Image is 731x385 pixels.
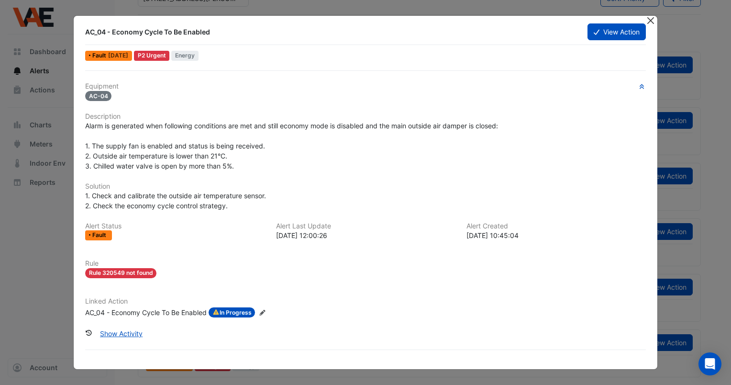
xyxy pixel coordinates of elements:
[209,307,255,318] span: In Progress
[85,192,266,210] span: 1. Check and calibrate the outside air temperature sensor. 2. Check the economy cycle control str...
[134,51,170,61] div: P2 Urgent
[92,53,108,58] span: Fault
[85,260,646,268] h6: Rule
[85,91,112,101] span: AC-04
[92,232,108,238] span: Fault
[85,182,646,191] h6: Solution
[108,52,128,59] span: Thu 24-Jul-2025 12:00 AEST
[645,16,655,26] button: Close
[466,222,646,230] h6: Alert Created
[85,268,157,278] span: Rule 320549 not found
[698,352,721,375] div: Open Intercom Messenger
[587,23,646,40] button: View Action
[94,325,149,342] button: Show Activity
[259,309,266,317] fa-icon: Edit Linked Action
[276,230,455,240] div: [DATE] 12:00:26
[85,27,576,37] div: AC_04 - Economy Cycle To Be Enabled
[85,222,265,230] h6: Alert Status
[85,122,498,170] span: Alarm is generated when following conditions are met and still economy mode is disabled and the m...
[85,113,646,121] h6: Description
[85,82,646,91] h6: Equipment
[85,307,207,318] div: AC_04 - Economy Cycle To Be Enabled
[466,230,646,240] div: [DATE] 10:45:04
[171,51,199,61] span: Energy
[276,222,455,230] h6: Alert Last Update
[85,297,646,306] h6: Linked Action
